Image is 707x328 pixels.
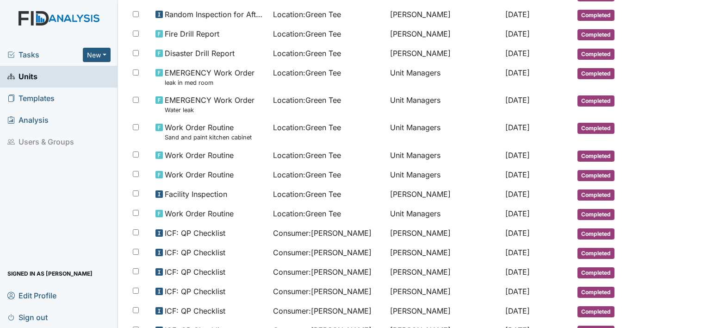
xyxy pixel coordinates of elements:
span: Work Order Routine [165,150,234,161]
td: [PERSON_NAME] [386,44,502,63]
span: [DATE] [505,49,530,58]
span: [DATE] [505,228,530,238]
span: Fire Drill Report [165,28,219,39]
small: leak in med room [165,78,254,87]
span: [DATE] [505,10,530,19]
span: Consumer : [PERSON_NAME] [273,305,372,316]
td: [PERSON_NAME] [386,302,502,321]
span: [DATE] [505,306,530,315]
span: ICF: QP Checklist [165,227,225,239]
td: Unit Managers [386,63,502,91]
button: New [83,48,111,62]
td: [PERSON_NAME] [386,5,502,25]
td: Unit Managers [386,118,502,145]
span: Completed [577,170,614,181]
td: [PERSON_NAME] [386,185,502,204]
span: Work Order Routine [165,208,234,219]
span: [DATE] [505,248,530,257]
td: Unit Managers [386,146,502,165]
span: Location : Green Tee [273,48,341,59]
span: Completed [577,123,614,134]
span: Location : Green Tee [273,9,341,20]
span: Location : Green Tee [273,122,341,133]
td: [PERSON_NAME] [386,282,502,302]
span: Location : Green Tee [273,169,341,180]
span: Consumer : [PERSON_NAME] [273,247,372,258]
td: [PERSON_NAME] [386,263,502,282]
span: Units [7,69,37,84]
span: Completed [577,95,614,107]
span: Facility Inspection [165,189,227,200]
span: Completed [577,248,614,259]
td: [PERSON_NAME] [386,25,502,44]
span: [DATE] [505,151,530,160]
span: ICF: QP Checklist [165,266,225,278]
span: [DATE] [505,68,530,77]
td: Unit Managers [386,165,502,185]
td: [PERSON_NAME] [386,224,502,243]
span: ICF: QP Checklist [165,286,225,297]
span: [DATE] [505,267,530,277]
span: Completed [577,49,614,60]
span: ICF: QP Checklist [165,305,225,316]
span: [DATE] [505,95,530,105]
span: Completed [577,151,614,162]
span: [DATE] [505,189,530,199]
span: Completed [577,228,614,240]
span: Completed [577,209,614,220]
span: Consumer : [PERSON_NAME] [273,266,372,278]
span: EMERGENCY Work Order leak in med room [165,67,254,87]
span: Location : Green Tee [273,150,341,161]
span: Location : Green Tee [273,67,341,78]
span: Signed in as [PERSON_NAME] [7,266,93,281]
span: Location : Green Tee [273,95,341,106]
span: Analysis [7,113,49,127]
small: Water leak [165,106,254,114]
span: [DATE] [505,209,530,218]
span: Work Order Routine [165,169,234,180]
span: Completed [577,306,614,317]
span: Completed [577,189,614,201]
span: Edit Profile [7,288,56,303]
span: Sign out [7,310,48,324]
span: Templates [7,91,55,106]
span: Location : Green Tee [273,28,341,39]
span: Completed [577,267,614,278]
span: Work Order Routine Sand and paint kitchen cabinet [165,122,252,142]
td: Unit Managers [386,204,502,224]
span: Completed [577,68,614,79]
span: Completed [577,287,614,298]
span: Completed [577,10,614,21]
span: ICF: QP Checklist [165,247,225,258]
span: Disaster Drill Report [165,48,235,59]
span: [DATE] [505,170,530,179]
span: [DATE] [505,287,530,296]
small: Sand and paint kitchen cabinet [165,133,252,142]
span: Consumer : [PERSON_NAME] [273,286,372,297]
td: [PERSON_NAME] [386,243,502,263]
span: Random Inspection for Afternoon [165,9,266,20]
span: [DATE] [505,123,530,132]
span: [DATE] [505,29,530,38]
span: Location : Green Tee [273,189,341,200]
span: Location : Green Tee [273,208,341,219]
a: Tasks [7,49,83,60]
td: Unit Managers [386,91,502,118]
span: Consumer : [PERSON_NAME] [273,227,372,239]
span: EMERGENCY Work Order Water leak [165,95,254,114]
span: Completed [577,29,614,40]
